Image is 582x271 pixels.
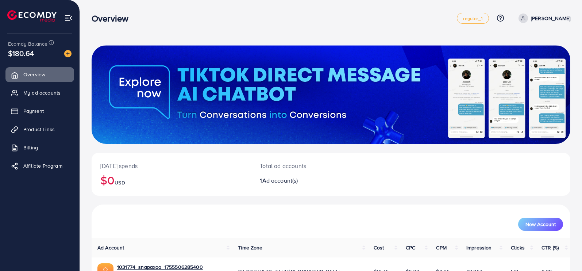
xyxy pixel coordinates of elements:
[457,13,489,24] a: regular_1
[260,177,362,184] h2: 1
[100,173,242,187] h2: $0
[260,161,362,170] p: Total ad accounts
[463,16,482,21] span: regular_1
[8,40,47,47] span: Ecomdy Balance
[23,144,38,151] span: Billing
[516,14,570,23] a: [PERSON_NAME]
[5,85,74,100] a: My ad accounts
[531,14,570,23] p: [PERSON_NAME]
[5,67,74,82] a: Overview
[5,122,74,137] a: Product Links
[23,162,62,169] span: Affiliate Program
[5,104,74,118] a: Payment
[551,238,577,266] iframe: Chat
[115,179,125,186] span: USD
[23,126,55,133] span: Product Links
[64,50,72,57] img: image
[238,244,262,251] span: Time Zone
[92,13,134,24] h3: Overview
[511,244,525,251] span: Clicks
[518,218,563,231] button: New Account
[374,244,384,251] span: Cost
[541,244,559,251] span: CTR (%)
[64,14,73,22] img: menu
[23,89,61,96] span: My ad accounts
[8,48,34,58] span: $180.64
[436,244,446,251] span: CPM
[525,222,556,227] span: New Account
[7,10,57,22] img: logo
[466,244,492,251] span: Impression
[100,161,242,170] p: [DATE] spends
[97,244,124,251] span: Ad Account
[117,263,203,271] a: 1031774_snapaxoo_1755506285400
[23,71,45,78] span: Overview
[262,176,298,184] span: Ad account(s)
[406,244,415,251] span: CPC
[23,107,44,115] span: Payment
[5,159,74,173] a: Affiliate Program
[5,140,74,155] a: Billing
